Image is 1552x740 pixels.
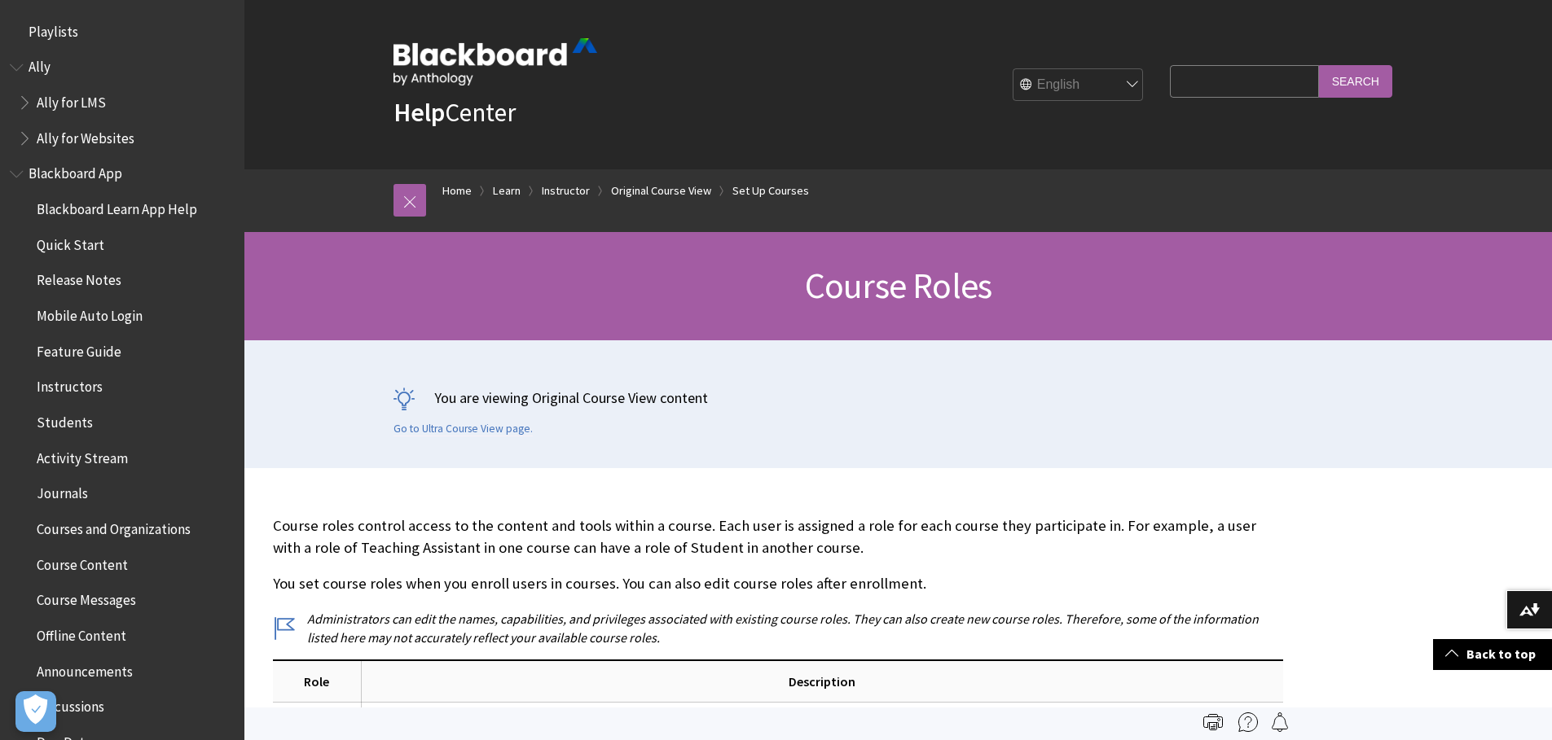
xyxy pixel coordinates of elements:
[732,181,809,201] a: Set Up Courses
[37,338,121,360] span: Feature Guide
[273,610,1283,646] p: Administrators can edit the names, capabilities, and privileges associated with existing course r...
[37,551,128,573] span: Course Content
[37,409,93,431] span: Students
[393,96,516,129] a: HelpCenter
[611,181,711,201] a: Original Course View
[273,515,1283,558] p: Course roles control access to the content and tools within a course. Each user is assigned a rol...
[1270,712,1290,732] img: Follow this page
[542,181,590,201] a: Instructor
[393,96,445,129] strong: Help
[37,267,121,289] span: Release Notes
[37,693,104,715] span: Discussions
[37,125,134,147] span: Ally for Websites
[10,18,235,46] nav: Book outline for Playlists
[10,54,235,152] nav: Book outline for Anthology Ally Help
[37,444,128,466] span: Activity Stream
[15,691,56,732] button: Open Preferences
[37,89,106,111] span: Ally for LMS
[29,18,78,40] span: Playlists
[37,622,126,644] span: Offline Content
[273,660,362,703] th: Role
[29,160,122,182] span: Blackboard App
[1433,639,1552,669] a: Back to top
[37,302,143,324] span: Mobile Auto Login
[37,480,88,502] span: Journals
[37,587,136,609] span: Course Messages
[393,38,597,85] img: Blackboard by Anthology
[393,388,1404,408] p: You are viewing Original Course View content
[29,54,51,76] span: Ally
[1203,712,1223,732] img: Print
[1013,69,1144,102] select: Site Language Selector
[273,573,1283,594] p: You set course roles when you enroll users in courses. You can also edit course roles after enrol...
[1238,712,1258,732] img: More help
[1319,65,1392,97] input: Search
[805,263,991,308] span: Course Roles
[442,181,472,201] a: Home
[37,231,104,253] span: Quick Start
[37,515,191,537] span: Courses and Organizations
[361,660,1282,703] th: Description
[37,374,103,396] span: Instructors
[37,658,133,680] span: Announcements
[37,195,197,217] span: Blackboard Learn App Help
[493,181,521,201] a: Learn
[393,422,533,436] a: Go to Ultra Course View page.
